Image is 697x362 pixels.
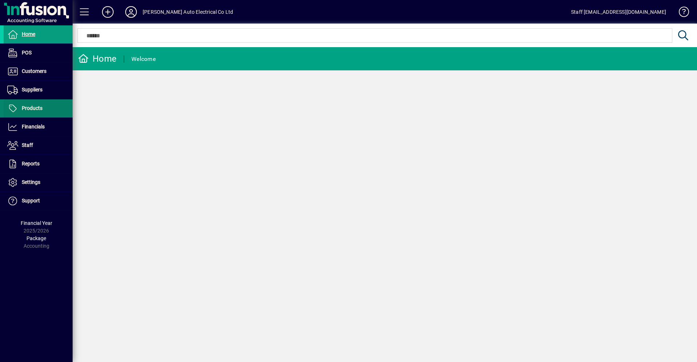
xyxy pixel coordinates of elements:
[22,105,42,111] span: Products
[22,198,40,203] span: Support
[673,1,688,25] a: Knowledge Base
[4,44,73,62] a: POS
[131,53,156,65] div: Welcome
[78,53,117,65] div: Home
[4,62,73,81] a: Customers
[22,68,46,74] span: Customers
[4,99,73,118] a: Products
[22,87,42,92] span: Suppliers
[4,155,73,173] a: Reports
[571,6,666,18] div: Staff [EMAIL_ADDRESS][DOMAIN_NAME]
[119,5,143,18] button: Profile
[4,173,73,192] a: Settings
[21,220,52,226] span: Financial Year
[22,161,40,166] span: Reports
[22,142,33,148] span: Staff
[22,50,32,55] span: POS
[22,31,35,37] span: Home
[4,136,73,155] a: Staff
[22,179,40,185] span: Settings
[4,192,73,210] a: Support
[4,118,73,136] a: Financials
[27,235,46,241] span: Package
[22,124,45,129] span: Financials
[96,5,119,18] button: Add
[143,6,233,18] div: [PERSON_NAME] Auto Electrical Co Ltd
[4,81,73,99] a: Suppliers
